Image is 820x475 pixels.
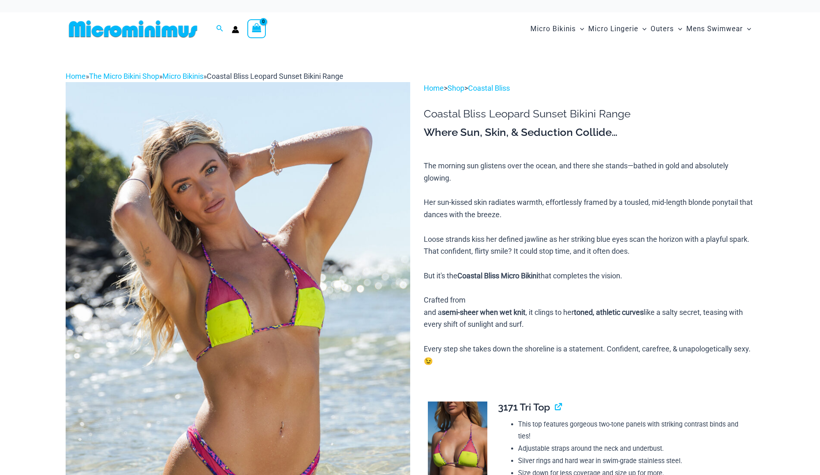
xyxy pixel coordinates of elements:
span: 3171 Tri Top [498,401,550,413]
b: semi-sheer when wet knit [442,308,525,317]
a: The Micro Bikini Shop [89,72,159,80]
span: Micro Bikinis [530,18,576,39]
span: » » » [66,72,343,80]
li: Adjustable straps around the neck and underbust. [518,443,748,455]
b: toned, athletic curves [574,308,644,317]
span: Menu Toggle [576,18,584,39]
img: MM SHOP LOGO FLAT [66,20,201,38]
a: Search icon link [216,24,224,34]
a: Micro LingerieMenu ToggleMenu Toggle [586,16,649,41]
h3: Where Sun, Skin, & Seduction Collide… [424,126,754,140]
span: Menu Toggle [743,18,751,39]
span: Outers [651,18,674,39]
h1: Coastal Bliss Leopard Sunset Bikini Range [424,108,754,120]
p: > > [424,82,754,94]
span: Micro Lingerie [588,18,638,39]
a: Micro BikinisMenu ToggleMenu Toggle [528,16,586,41]
a: OutersMenu ToggleMenu Toggle [649,16,684,41]
a: Coastal Bliss [468,84,510,92]
span: Mens Swimwear [686,18,743,39]
a: Mens SwimwearMenu ToggleMenu Toggle [684,16,753,41]
a: Shop [448,84,464,92]
a: Micro Bikinis [162,72,203,80]
div: and a , it clings to her like a salty secret, teasing with every shift of sunlight and surf. Ever... [424,306,754,367]
b: Coastal Bliss Micro Bikini [457,271,538,280]
span: Menu Toggle [638,18,646,39]
a: Account icon link [232,26,239,33]
p: The morning sun glistens over the ocean, and there she stands—bathed in gold and absolutely glowi... [424,160,754,367]
a: Home [66,72,86,80]
nav: Site Navigation [527,15,755,43]
li: This top features gorgeous two-tone panels with striking contrast binds and ties! [518,418,748,443]
span: Coastal Bliss Leopard Sunset Bikini Range [207,72,343,80]
a: Home [424,84,444,92]
li: Silver rings and hard wear in swim-grade stainless steel. [518,455,748,467]
a: View Shopping Cart, empty [247,19,266,38]
span: Menu Toggle [674,18,682,39]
